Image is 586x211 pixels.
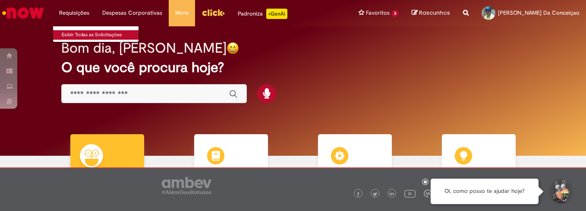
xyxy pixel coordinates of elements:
[356,192,360,196] img: logo_footer_facebook.png
[59,9,89,17] span: Requisições
[412,9,450,17] a: Rascunhos
[1,4,45,22] img: ServiceNow
[404,188,416,199] img: logo_footer_youtube.png
[175,9,189,17] span: More
[53,26,139,42] ul: Requisições
[102,9,162,17] span: Despesas Corporativas
[61,41,227,56] h2: Bom dia, [PERSON_NAME]
[431,179,539,204] div: Oi, como posso te ajudar hoje?
[390,192,394,197] img: logo_footer_linkedin.png
[366,9,390,17] span: Favoritos
[266,9,287,19] p: +GenAi
[61,60,525,75] h2: O que você procura hoje?
[391,10,399,17] span: 3
[162,177,211,194] img: logo_footer_ambev_rotulo_gray.png
[424,189,432,197] img: logo_footer_workplace.png
[498,9,580,16] span: [PERSON_NAME] Da Conceiçao
[373,192,377,196] img: logo_footer_twitter.png
[547,179,573,205] button: Iniciar Conversa de Suporte
[53,30,148,40] a: Exibir Todas as Solicitações
[419,9,450,17] span: Rascunhos
[238,9,287,19] div: Padroniza
[202,6,225,19] img: click_logo_yellow_360x200.png
[227,42,239,54] img: happy-face.png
